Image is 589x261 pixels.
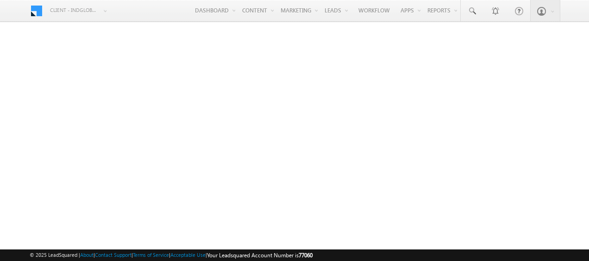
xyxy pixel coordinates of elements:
a: About [80,252,94,258]
span: Client - indglobal1 (77060) [50,6,99,15]
span: Your Leadsquared Account Number is [207,252,313,259]
span: 77060 [299,252,313,259]
a: Contact Support [95,252,132,258]
span: © 2025 LeadSquared | | | | | [30,251,313,260]
a: Terms of Service [133,252,169,258]
a: Acceptable Use [170,252,206,258]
